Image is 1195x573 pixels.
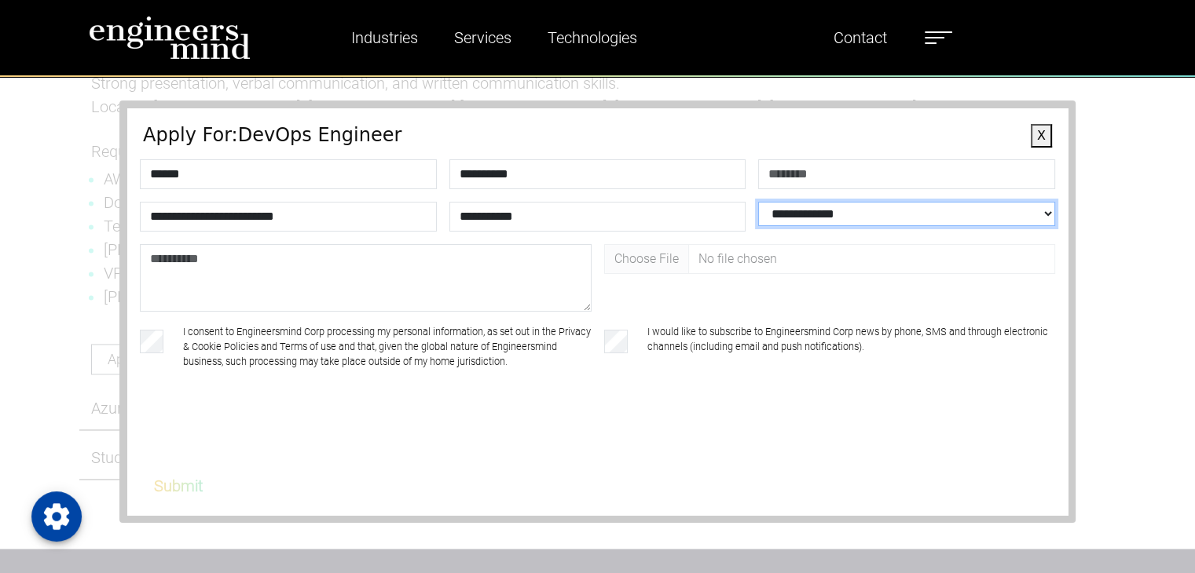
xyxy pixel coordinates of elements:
label: I would like to subscribe to Engineersmind Corp news by phone, SMS and through electronic channel... [647,324,1055,370]
h4: Apply For: DevOps Engineer [143,124,1052,147]
a: Services [448,20,518,56]
label: I consent to Engineersmind Corp processing my personal information, as set out in the Privacy & C... [183,324,591,370]
a: Industries [345,20,424,56]
iframe: reCAPTCHA [143,408,382,469]
a: Contact [827,20,893,56]
button: X [1031,124,1052,148]
img: logo [89,16,251,60]
a: Technologies [541,20,643,56]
